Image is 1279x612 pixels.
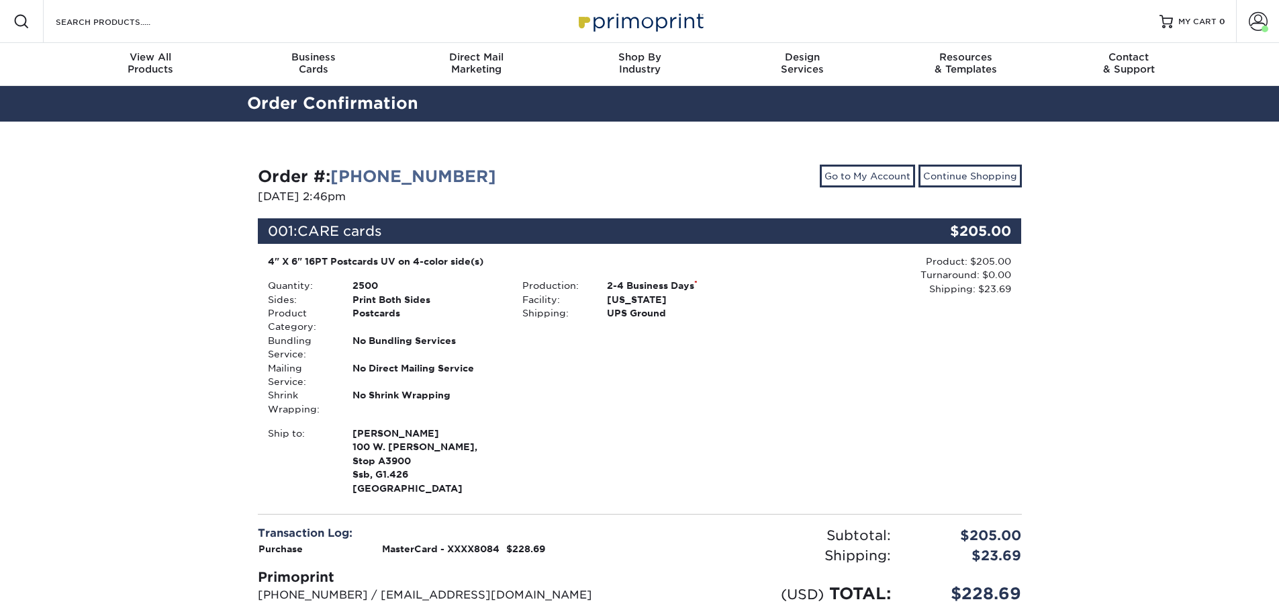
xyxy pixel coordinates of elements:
[1047,51,1211,75] div: & Support
[258,587,630,603] p: [PHONE_NUMBER] / [EMAIL_ADDRESS][DOMAIN_NAME]
[258,279,342,292] div: Quantity:
[352,468,502,481] span: Ssb, G1.426
[512,279,597,292] div: Production:
[884,51,1047,63] span: Resources
[512,293,597,306] div: Facility:
[894,218,1022,244] div: $205.00
[342,361,512,389] div: No Direct Mailing Service
[258,543,303,554] strong: Purchase
[573,7,707,36] img: Primoprint
[342,279,512,292] div: 2500
[767,255,1011,296] div: Product: $205.00 Turnaround: $0.00 Shipping: $23.69
[258,189,630,205] p: [DATE] 2:46pm
[232,51,395,63] span: Business
[258,306,342,334] div: Product Category:
[558,43,721,86] a: Shop ByIndustry
[352,427,502,494] strong: [GEOGRAPHIC_DATA]
[721,51,884,75] div: Services
[330,167,496,186] a: [PHONE_NUMBER]
[258,361,342,389] div: Mailing Service:
[506,543,545,554] strong: $228.69
[640,545,901,566] div: Shipping:
[352,440,502,468] span: 100 W. [PERSON_NAME], Stop A3900
[558,51,721,63] span: Shop By
[352,427,502,440] span: [PERSON_NAME]
[901,545,1032,566] div: $23.69
[512,306,597,320] div: Shipping:
[884,43,1047,86] a: Resources& Templates
[1047,51,1211,63] span: Contact
[268,255,757,268] div: 4" X 6" 16PT Postcards UV on 4-color side(s)
[258,567,630,587] div: Primoprint
[901,582,1032,606] div: $228.69
[640,525,901,545] div: Subtotal:
[258,525,630,541] div: Transaction Log:
[237,91,1043,116] h2: Order Confirmation
[69,51,232,75] div: Products
[395,51,558,75] div: Marketing
[597,293,767,306] div: [US_STATE]
[258,334,342,361] div: Bundling Service:
[342,334,512,361] div: No Bundling Services
[258,167,496,186] strong: Order #:
[258,427,342,495] div: Ship to:
[829,584,891,603] span: TOTAL:
[258,388,342,416] div: Shrink Wrapping:
[69,43,232,86] a: View AllProducts
[901,525,1032,545] div: $205.00
[884,51,1047,75] div: & Templates
[382,543,500,554] strong: MasterCard - XXXX8084
[342,306,512,334] div: Postcards
[721,43,884,86] a: DesignServices
[1178,16,1217,28] span: MY CART
[395,43,558,86] a: Direct MailMarketing
[1047,43,1211,86] a: Contact& Support
[342,388,512,416] div: No Shrink Wrapping
[721,51,884,63] span: Design
[597,306,767,320] div: UPS Ground
[1219,17,1225,26] span: 0
[69,51,232,63] span: View All
[558,51,721,75] div: Industry
[820,165,915,187] a: Go to My Account
[54,13,185,30] input: SEARCH PRODUCTS.....
[918,165,1022,187] a: Continue Shopping
[232,51,395,75] div: Cards
[597,279,767,292] div: 2-4 Business Days
[781,586,824,603] small: (USD)
[395,51,558,63] span: Direct Mail
[297,223,382,239] span: CARE cards
[342,293,512,306] div: Print Both Sides
[232,43,395,86] a: BusinessCards
[258,293,342,306] div: Sides:
[258,218,894,244] div: 001:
